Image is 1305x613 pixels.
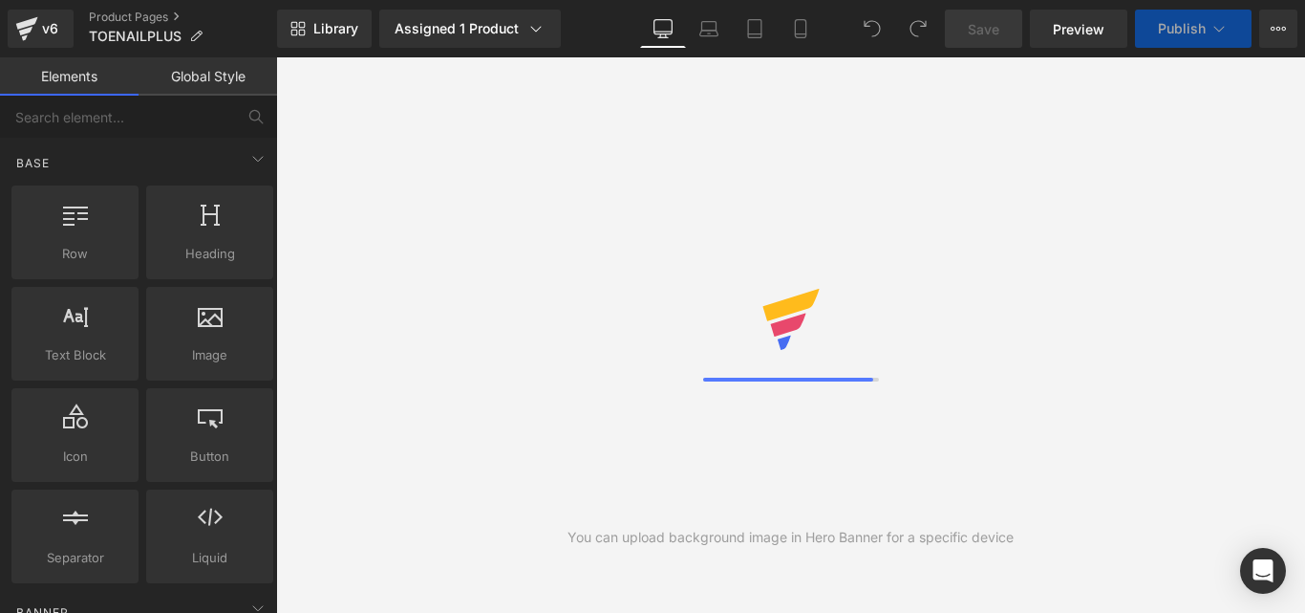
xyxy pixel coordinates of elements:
[8,10,74,48] a: v6
[1053,19,1104,39] span: Preview
[89,29,182,44] span: TOENAILPLUS
[152,244,267,264] span: Heading
[899,10,937,48] button: Redo
[1259,10,1297,48] button: More
[38,16,62,41] div: v6
[853,10,891,48] button: Undo
[152,447,267,467] span: Button
[1135,10,1252,48] button: Publish
[17,447,133,467] span: Icon
[1158,21,1206,36] span: Publish
[778,10,824,48] a: Mobile
[139,57,277,96] a: Global Style
[313,20,358,37] span: Library
[17,244,133,264] span: Row
[152,548,267,568] span: Liquid
[686,10,732,48] a: Laptop
[1240,548,1286,594] div: Open Intercom Messenger
[395,19,546,38] div: Assigned 1 Product
[152,345,267,365] span: Image
[277,10,372,48] a: New Library
[732,10,778,48] a: Tablet
[17,548,133,568] span: Separator
[968,19,999,39] span: Save
[14,154,52,172] span: Base
[567,527,1014,548] div: You can upload background image in Hero Banner for a specific device
[17,345,133,365] span: Text Block
[1030,10,1127,48] a: Preview
[640,10,686,48] a: Desktop
[89,10,277,25] a: Product Pages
